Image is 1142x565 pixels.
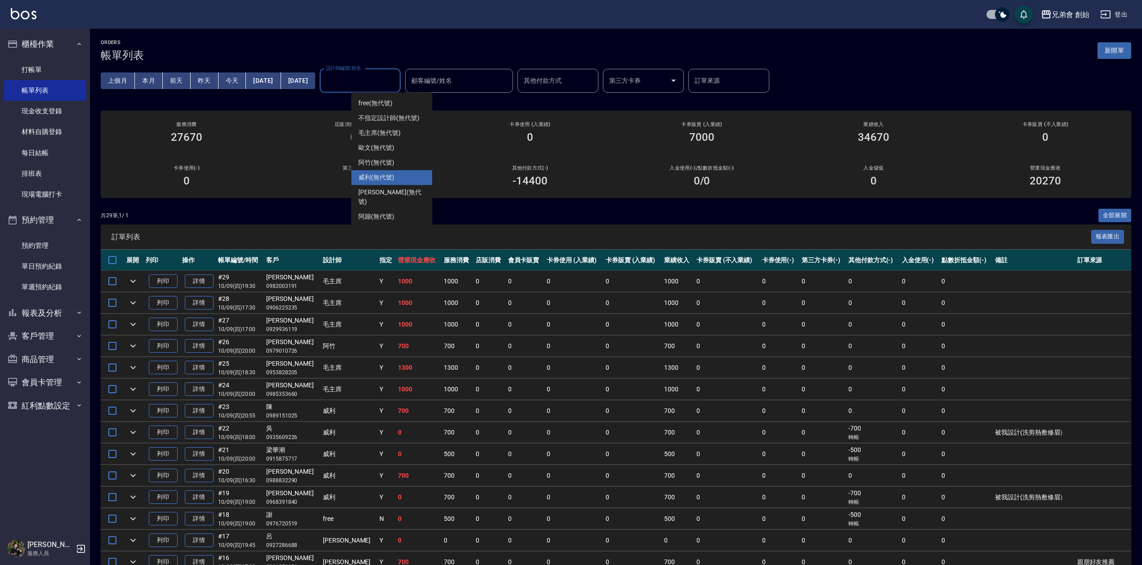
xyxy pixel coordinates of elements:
[760,357,800,378] td: 0
[149,447,178,461] button: 列印
[101,40,144,45] h2: ORDERS
[473,314,505,335] td: 0
[126,426,140,439] button: expand row
[266,424,318,433] div: 吳
[281,72,315,89] button: [DATE]
[900,271,940,292] td: 0
[185,490,214,504] a: 詳情
[321,314,377,335] td: 毛主席
[149,382,178,396] button: 列印
[970,121,1120,127] h2: 卡券販賣 (不入業績)
[603,357,662,378] td: 0
[455,165,605,171] h2: 其他付款方式(-)
[185,512,214,526] a: 詳情
[218,433,262,441] p: 10/09 (四) 18:00
[27,549,73,557] p: 服務人員
[4,371,86,394] button: 會員卡管理
[799,271,846,292] td: 0
[350,131,367,143] h3: 0/0
[939,336,993,357] td: 0
[694,314,760,335] td: 0
[171,131,202,143] h3: 27670
[760,422,800,443] td: 0
[544,250,603,271] th: 卡券使用 (入業績)
[993,250,1075,271] th: 備註
[544,336,603,357] td: 0
[4,277,86,297] a: 單週預約紀錄
[603,271,662,292] td: 0
[846,357,900,378] td: 0
[143,250,179,271] th: 列印
[900,400,940,422] td: 0
[473,444,505,465] td: 0
[900,422,940,443] td: 0
[694,422,760,443] td: 0
[603,250,662,271] th: 卡券販賣 (入業績)
[321,357,377,378] td: 毛主席
[377,292,396,314] td: Y
[627,121,777,127] h2: 卡券販賣 (入業績)
[760,336,800,357] td: 0
[4,184,86,205] a: 現場電腦打卡
[11,8,36,19] img: Logo
[694,175,710,187] h3: 0 /0
[266,325,318,333] p: 0929936119
[124,250,143,271] th: 展開
[126,274,140,288] button: expand row
[396,379,442,400] td: 1000
[358,113,419,123] span: 不指定設計師 (無代號)
[939,379,993,400] td: 0
[149,404,178,418] button: 列印
[27,540,73,549] h5: [PERSON_NAME]
[149,318,178,332] button: 列印
[506,379,545,400] td: 0
[662,379,694,400] td: 1000
[846,292,900,314] td: 0
[185,447,214,461] a: 詳情
[321,379,377,400] td: 毛主席
[603,336,662,357] td: 0
[689,131,714,143] h3: 7000
[939,250,993,271] th: 點數折抵金額(-)
[321,422,377,443] td: 威利
[377,400,396,422] td: Y
[321,336,377,357] td: 阿竹
[126,339,140,353] button: expand row
[377,444,396,465] td: Y
[266,390,318,398] p: 0985353660
[377,357,396,378] td: Y
[513,175,548,187] h3: -14400
[939,357,993,378] td: 0
[4,163,86,184] a: 排班表
[218,368,262,377] p: 10/09 (四) 18:30
[4,121,86,142] a: 材料自購登錄
[846,422,900,443] td: -700
[544,271,603,292] td: 0
[799,422,846,443] td: 0
[218,282,262,290] p: 10/09 (四) 19:30
[4,348,86,371] button: 商品管理
[246,72,281,89] button: [DATE]
[216,422,264,443] td: #22
[185,274,214,288] a: 詳情
[473,271,505,292] td: 0
[321,271,377,292] td: 毛主席
[216,444,264,465] td: #21
[760,314,800,335] td: 0
[846,271,900,292] td: 0
[662,336,694,357] td: 700
[149,296,178,310] button: 列印
[126,447,140,461] button: expand row
[473,250,505,271] th: 店販消費
[180,250,216,271] th: 操作
[1030,175,1061,187] h3: 20270
[266,368,318,377] p: 0953828205
[396,292,442,314] td: 1000
[218,304,262,312] p: 10/09 (四) 17:30
[218,347,262,355] p: 10/09 (四) 20:00
[473,357,505,378] td: 0
[4,101,86,121] a: 現金收支登錄
[396,422,442,443] td: 0
[4,80,86,101] a: 帳單列表
[544,314,603,335] td: 0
